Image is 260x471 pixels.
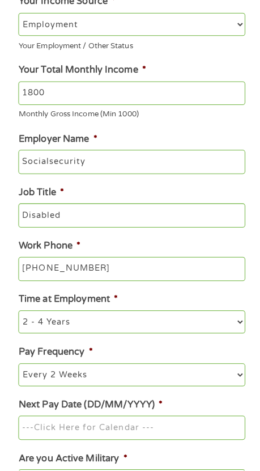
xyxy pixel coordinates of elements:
div: Monthly Gross Income (Min 1000) [18,111,241,126]
label: Your Income Source [18,3,114,15]
input: Walmart [18,155,241,179]
label: Time at Employment [18,296,116,308]
label: Pay Frequency [18,348,91,360]
input: (231) 754-4010 [18,260,241,284]
label: Are you Active Military [18,453,125,465]
input: Cashier [18,208,241,232]
label: Next Pay Date (DD/MM/YYYY) [18,401,160,413]
input: 1800 [18,87,241,111]
label: Your Total Monthly Income [18,70,144,82]
label: Job Title [18,191,63,203]
div: Your Employment / Other Status [18,43,241,58]
label: Employer Name [18,138,96,150]
label: Work Phone [18,244,79,256]
input: ---Click Here for Calendar --- [18,417,241,441]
